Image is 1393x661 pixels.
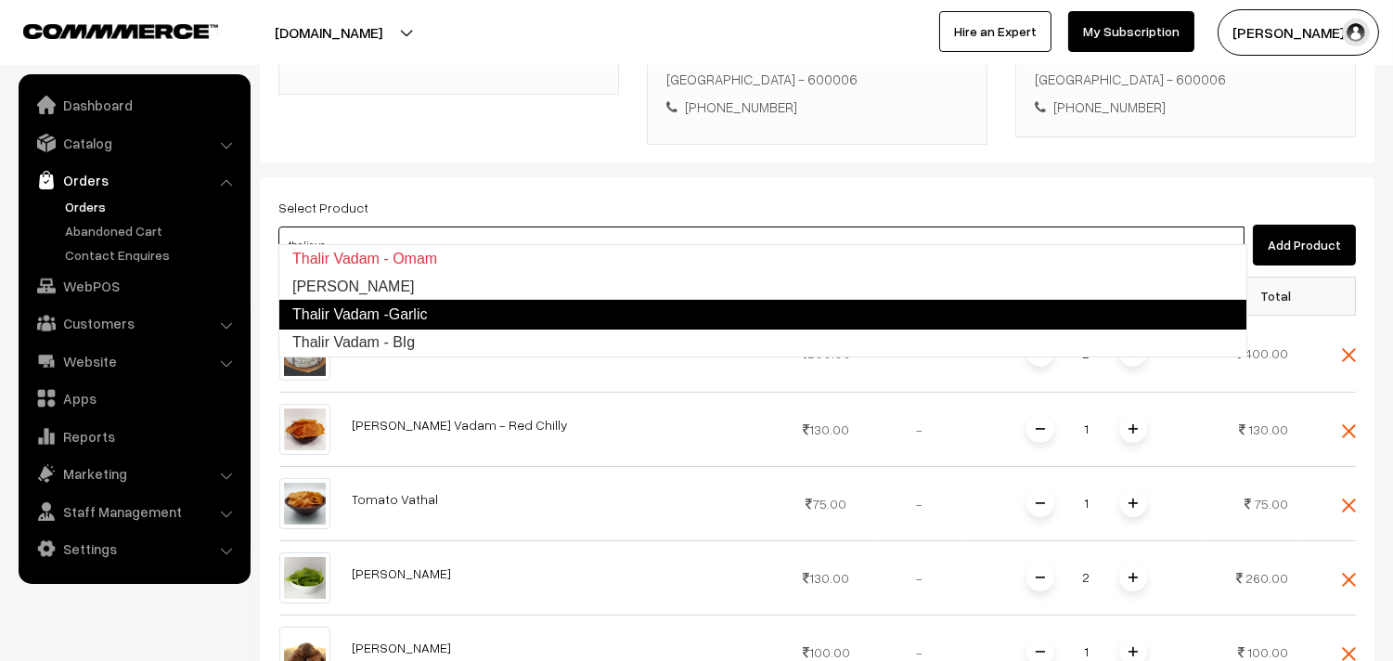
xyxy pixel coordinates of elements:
[916,496,922,512] span: -
[1253,225,1356,266] button: Add Product
[1342,19,1370,46] img: user
[23,420,244,453] a: Reports
[916,421,922,437] span: -
[1036,573,1045,582] img: minus
[23,495,244,528] a: Staff Management
[1036,499,1045,508] img: minus
[279,552,330,603] img: Thalir Vadam - Puthina.jpg
[353,417,569,433] a: [PERSON_NAME] Vadam - Red Chilly
[1255,496,1289,512] span: 75.00
[780,392,873,466] td: 130.00
[1129,499,1138,508] img: plusI
[1036,424,1045,434] img: minus
[279,478,330,529] img: Tomoto Vathal.jpg
[23,24,218,38] img: COMMMERCE
[1246,570,1289,586] span: 260.00
[278,227,1245,264] input: Type and Search
[1342,348,1356,362] img: close
[60,245,244,265] a: Contact Enquires
[1249,421,1289,437] span: 130.00
[1068,11,1194,52] a: My Subscription
[60,221,244,240] a: Abandoned Cart
[210,9,447,56] button: [DOMAIN_NAME]
[353,640,452,655] a: [PERSON_NAME]
[279,404,330,455] img: Ila Vadam - Tomoto.jpg
[23,126,244,160] a: Catalog
[1342,424,1356,438] img: close
[23,163,244,197] a: Orders
[23,88,244,122] a: Dashboard
[278,300,1247,330] a: Thalir Vadam -Garlic
[23,457,244,490] a: Marketing
[23,19,186,41] a: COMMMERCE
[1342,499,1356,512] img: close
[1245,345,1289,361] span: 400.00
[1129,573,1138,582] img: plusI
[23,382,244,415] a: Apps
[23,344,244,378] a: Website
[780,466,873,540] td: 75.00
[23,532,244,565] a: Settings
[780,540,873,615] td: 130.00
[353,491,439,507] a: Tomato Vathal
[1129,647,1138,656] img: plusI
[939,11,1051,52] a: Hire an Expert
[279,245,1246,273] a: Thalir Vadam - Omam
[1035,97,1336,118] div: [PHONE_NUMBER]
[666,97,968,118] div: [PHONE_NUMBER]
[916,644,922,660] span: -
[1129,424,1138,434] img: plusI
[60,197,244,216] a: Orders
[1207,277,1300,315] th: Total
[23,269,244,303] a: WebPOS
[1248,644,1289,660] span: 100.00
[916,570,922,586] span: -
[1342,573,1356,587] img: close
[279,329,1246,356] a: Thalir Vadam - BIg
[1342,647,1356,661] img: close
[1036,647,1045,656] img: minus
[278,198,368,217] label: Select Product
[1218,9,1379,56] button: [PERSON_NAME] s…
[23,306,244,340] a: Customers
[353,565,452,581] a: [PERSON_NAME]
[279,273,1246,301] a: [PERSON_NAME]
